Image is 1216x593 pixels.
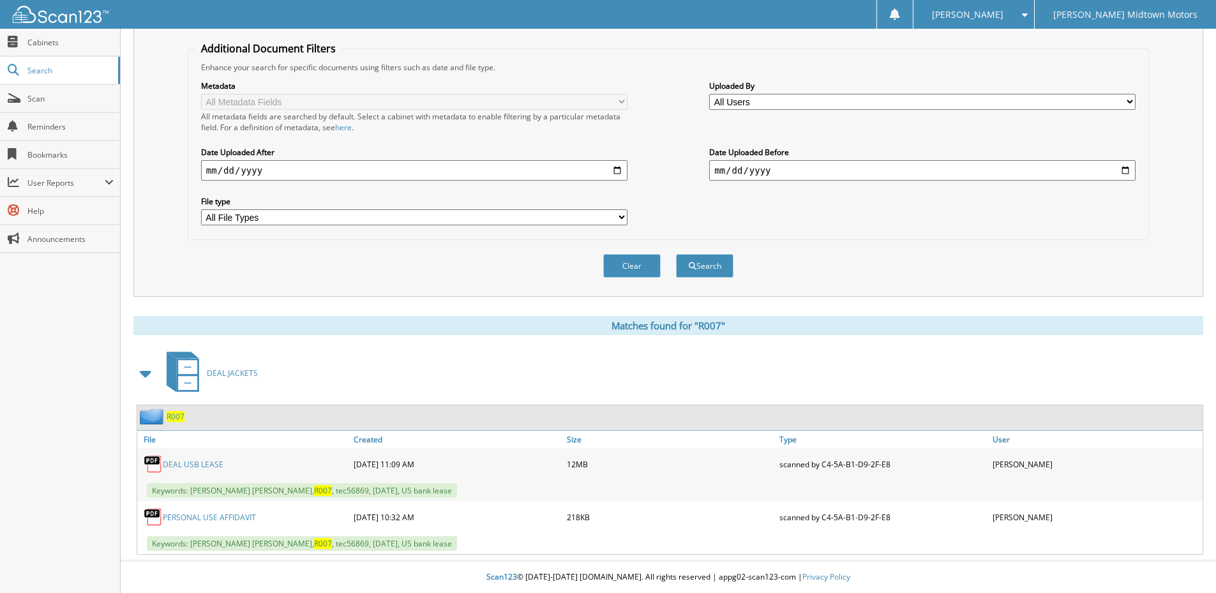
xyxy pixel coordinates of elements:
[1152,532,1216,593] iframe: Chat Widget
[350,504,564,530] div: [DATE] 10:32 AM
[564,431,777,448] a: Size
[314,485,332,496] span: R007
[121,562,1216,593] div: © [DATE]-[DATE] [DOMAIN_NAME]. All rights reserved | appg02-scan123-com |
[195,62,1142,73] div: Enhance your search for specific documents using filters such as date and file type.
[27,121,114,132] span: Reminders
[1053,11,1197,19] span: [PERSON_NAME] Midtown Motors
[167,411,184,422] a: R007
[350,451,564,477] div: [DATE] 11:09 AM
[13,6,109,23] img: scan123-logo-white.svg
[709,80,1136,91] label: Uploaded By
[314,538,332,549] span: R007
[27,206,114,216] span: Help
[676,254,733,278] button: Search
[709,160,1136,181] input: end
[989,504,1203,530] div: [PERSON_NAME]
[335,122,352,133] a: here
[776,504,989,530] div: scanned by C4-5A-B1-D9-2F-E8
[147,483,457,498] span: Keywords: [PERSON_NAME] [PERSON_NAME], , tec56869, [DATE], US bank lease
[564,504,777,530] div: 218KB
[350,431,564,448] a: Created
[137,431,350,448] a: File
[163,459,223,470] a: DEAL USB LEASE
[27,65,112,76] span: Search
[144,454,163,474] img: PDF.png
[27,234,114,244] span: Announcements
[144,507,163,527] img: PDF.png
[802,571,850,582] a: Privacy Policy
[27,93,114,104] span: Scan
[776,451,989,477] div: scanned by C4-5A-B1-D9-2F-E8
[201,111,627,133] div: All metadata fields are searched by default. Select a cabinet with metadata to enable filtering b...
[201,160,627,181] input: start
[989,431,1203,448] a: User
[133,316,1203,335] div: Matches found for "R007"
[564,451,777,477] div: 12MB
[709,147,1136,158] label: Date Uploaded Before
[140,409,167,424] img: folder2.png
[932,11,1003,19] span: [PERSON_NAME]
[201,196,627,207] label: File type
[27,37,114,48] span: Cabinets
[195,41,342,56] legend: Additional Document Filters
[163,512,256,523] a: PERSONAL USE AFFIDAVIT
[27,177,105,188] span: User Reports
[603,254,661,278] button: Clear
[989,451,1203,477] div: [PERSON_NAME]
[159,348,258,398] a: DEAL JACKETS
[486,571,517,582] span: Scan123
[201,147,627,158] label: Date Uploaded After
[776,431,989,448] a: Type
[201,80,627,91] label: Metadata
[207,368,258,379] span: DEAL JACKETS
[147,536,457,551] span: Keywords: [PERSON_NAME] [PERSON_NAME], , tec56869, [DATE], US bank lease
[27,149,114,160] span: Bookmarks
